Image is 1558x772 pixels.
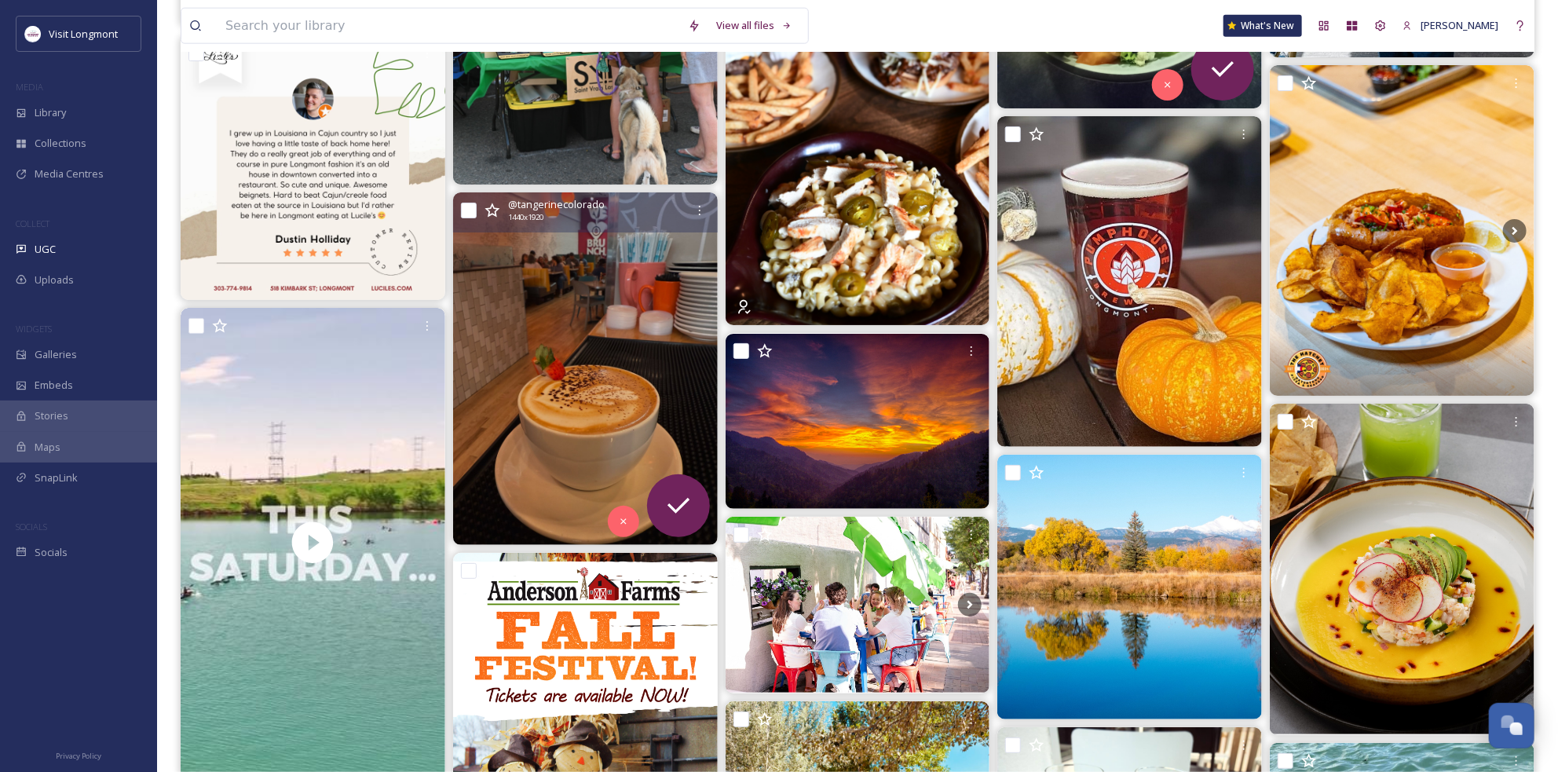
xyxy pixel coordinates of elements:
[1270,65,1534,396] img: 🦞 Dive into East Coast flavor with Hatchet's Connecticut Lobster Roll—packed with mouth‑watering ...
[726,517,990,693] img: Patio season isn’t over until we say so and as far as we are concerned, September is still summer...
[16,521,47,532] span: SOCIALS
[16,323,52,335] span: WIDGETS
[1395,10,1506,41] a: [PERSON_NAME]
[1223,15,1302,37] a: What's New
[1270,404,1534,734] img: 🍽️ Make your day delicious—visit us at any of our four locations and enjoy a Mango Habanero Ceviche
[35,105,66,120] span: Library
[508,197,605,212] span: @ tangerinecolorado
[56,751,101,761] span: Privacy Policy
[35,378,73,393] span: Embeds
[25,26,41,42] img: longmont.jpg
[508,212,543,223] span: 1440 x 1920
[35,136,86,151] span: Collections
[1421,18,1498,32] span: [PERSON_NAME]
[56,745,101,764] a: Privacy Policy
[726,334,990,510] img: Layers of light, fading into evening. 🌄 ‘Sunset at Morton’s Overlook’ — a fine art print that hol...
[35,545,68,560] span: Socials
[181,35,445,300] img: “A little taste of back home in Louisiana — right here in Longmont. 💛✨ From beignets to Creole co...
[16,218,49,229] span: COLLECT
[35,440,60,455] span: Maps
[49,27,118,41] span: Visit Longmont
[16,81,43,93] span: MEDIA
[35,470,78,485] span: SnapLink
[218,9,680,43] input: Search your library
[35,273,74,287] span: Uploads
[35,242,56,257] span: UGC
[35,408,68,423] span: Stories
[997,455,1262,719] img: Don’t miss Longmont’s first Community Water Academy – a FREE event designed to help you explore w...
[1489,703,1534,748] button: Open Chat
[708,10,800,41] a: View all files
[997,116,1262,447] img: Our Beer of the Day: Gourd Have Mercy 🎃 This Pumpkin Red Ale is brewed from our Red Alert Amber A...
[35,347,77,362] span: Galleries
[35,166,104,181] span: Media Centres
[453,192,718,545] img: 🍓Strawberry Mocha: Double Shot Espresso | Steamed Milk | Dark Chocolate | Fresh Strawberry Puree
